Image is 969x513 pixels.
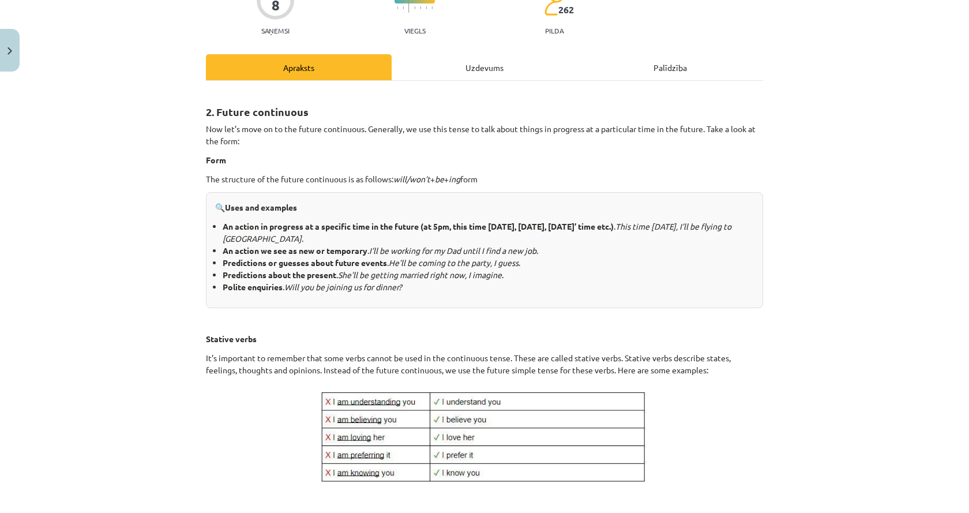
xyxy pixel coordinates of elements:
p: Saņemsi [257,27,294,35]
div: Palīdzība [577,54,763,80]
p: It’s important to remember that some verbs cannot be used in the continuous tense. These are call... [206,352,763,376]
b: Polite enquiries [223,282,283,292]
p: pilda [545,27,564,35]
li: . [223,281,754,293]
strong: Stative verbs [206,334,257,344]
li: . . [223,245,754,257]
i: be [435,174,444,184]
li: . . [223,220,754,245]
p: The structure of the future continuous is as follows: + + form [206,173,763,185]
div: Uzdevums [392,54,577,80]
i: will/won’t [393,174,430,184]
span: 262 [558,5,574,15]
b: Predictions about the present [223,269,336,280]
strong: 2. Future continuous [206,105,309,118]
b: Predictions or guesses about future events [223,257,387,268]
p: 🔍 [215,201,754,214]
i: I’ll be working for my Dad until I find a new job [369,245,536,256]
i: Will you be joining us for dinner? [284,282,402,292]
i: ing [449,174,460,184]
img: icon-short-line-57e1e144782c952c97e751825c79c345078a6d821885a25fce030b3d8c18986b.svg [397,6,398,9]
img: icon-short-line-57e1e144782c952c97e751825c79c345078a6d821885a25fce030b3d8c18986b.svg [414,6,415,9]
img: icon-close-lesson-0947bae3869378f0d4975bcd49f059093ad1ed9edebbc8119c70593378902aed.svg [7,47,12,55]
p: Viegls [404,27,426,35]
p: Now let’s move on to the future continuous. Generally, we use this tense to talk about things in ... [206,123,763,147]
div: Apraksts [206,54,392,80]
strong: Uses and examples [225,202,297,212]
i: This time [DATE], I’ll be flying to [GEOGRAPHIC_DATA] [223,221,731,244]
strong: Form [206,155,226,165]
i: He’ll be coming to the party, I guess [389,257,519,268]
img: icon-short-line-57e1e144782c952c97e751825c79c345078a6d821885a25fce030b3d8c18986b.svg [431,6,433,9]
li: . . [223,257,754,269]
b: An action we see as new or temporary [223,245,367,256]
img: icon-short-line-57e1e144782c952c97e751825c79c345078a6d821885a25fce030b3d8c18986b.svg [420,6,421,9]
b: An action in progress at a specific time in the future (at 5pm, this time [DATE], [DATE], [DATE]’... [223,221,614,231]
li: . . [223,269,754,281]
i: She’ll be getting married right now, I imagine [338,269,502,280]
img: icon-short-line-57e1e144782c952c97e751825c79c345078a6d821885a25fce030b3d8c18986b.svg [403,6,404,9]
img: icon-short-line-57e1e144782c952c97e751825c79c345078a6d821885a25fce030b3d8c18986b.svg [426,6,427,9]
